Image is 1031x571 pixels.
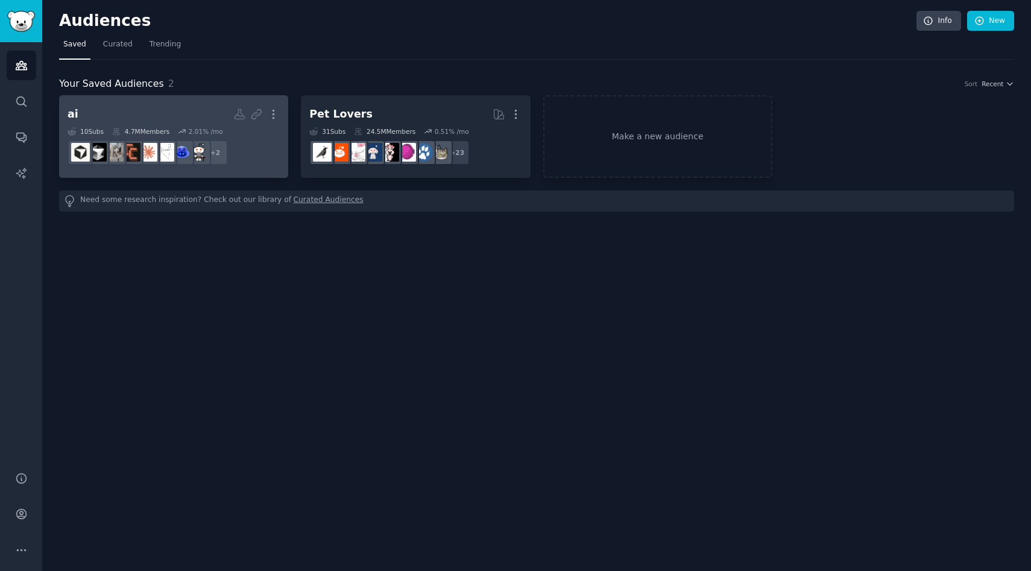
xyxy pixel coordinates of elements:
[99,35,137,60] a: Curated
[301,95,530,178] a: Pet Lovers31Subs24.5MMembers0.51% /mo+23catsdogsAquariumsparrotsdogswithjobsRATSBeardedDragonsbir...
[172,143,191,162] img: GithubCopilot
[59,35,90,60] a: Saved
[59,77,164,92] span: Your Saved Audiences
[103,39,133,50] span: Curated
[380,143,399,162] img: parrots
[68,107,78,122] div: ai
[444,140,470,165] div: + 23
[414,143,433,162] img: dogs
[364,143,382,162] img: dogswithjobs
[63,39,86,50] span: Saved
[71,143,90,162] img: cursor
[88,143,107,162] img: CursorAI
[122,143,140,162] img: ClaudeCode
[435,127,469,136] div: 0.51 % /mo
[156,143,174,162] img: theVibeCoding
[59,11,916,31] h2: Audiences
[431,143,450,162] img: cats
[68,127,104,136] div: 10 Sub s
[967,11,1014,31] a: New
[397,143,416,162] img: Aquariums
[7,11,35,32] img: GummySearch logo
[309,127,345,136] div: 31 Sub s
[294,195,364,207] a: Curated Audiences
[189,127,223,136] div: 2.01 % /mo
[203,140,228,165] div: + 2
[543,95,772,178] a: Make a new audience
[330,143,348,162] img: BeardedDragons
[168,78,174,89] span: 2
[965,80,978,88] div: Sort
[105,143,124,162] img: ChatGPTCoding
[59,191,1014,212] div: Need some research inspiration? Check out our library of
[139,143,157,162] img: ClaudeAI
[59,95,288,178] a: ai10Subs4.7MMembers2.01% /mo+2techsupportGithubCopilottheVibeCodingClaudeAIClaudeCodeChatGPTCodin...
[309,107,373,122] div: Pet Lovers
[354,127,415,136] div: 24.5M Members
[145,35,185,60] a: Trending
[982,80,1003,88] span: Recent
[916,11,961,31] a: Info
[982,80,1014,88] button: Recent
[313,143,332,162] img: birding
[112,127,169,136] div: 4.7M Members
[150,39,181,50] span: Trending
[189,143,208,162] img: techsupport
[347,143,365,162] img: RATS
